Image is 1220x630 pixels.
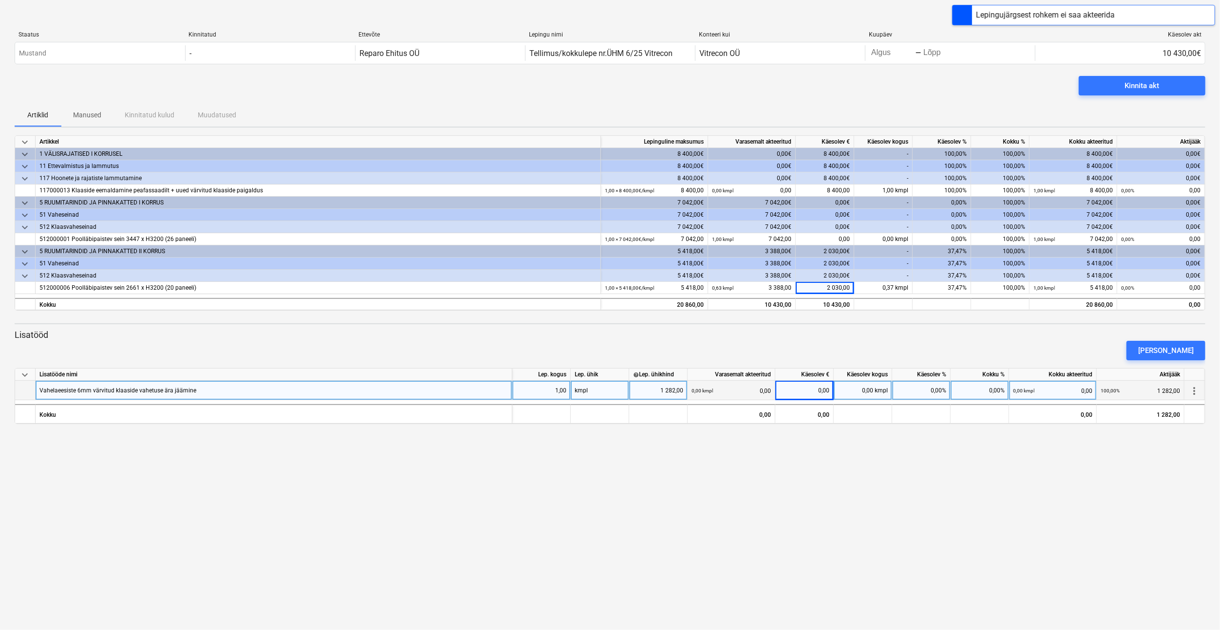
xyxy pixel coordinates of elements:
small: 0,00 kmpl [692,388,713,393]
div: 20 860,00 [605,299,704,311]
div: 0,00% [913,197,971,209]
div: 0,00€ [1117,197,1205,209]
div: 0,00% [913,233,971,245]
button: [PERSON_NAME] [1126,341,1205,360]
div: 7 042,00€ [601,209,708,221]
div: Varasemalt akteeritud [688,369,775,381]
div: Kuupäev [869,31,1031,38]
div: 100,00% [913,148,971,160]
div: 100,00% [913,172,971,185]
small: 1,00 kmpl [1033,188,1055,193]
div: 100,00% [971,270,1030,282]
div: 0,00€ [796,209,854,221]
div: Lisatööde nimi [36,369,512,381]
div: 8 400,00€ [1030,172,1117,185]
div: 0,00% [892,381,951,400]
span: keyboard_arrow_down [19,197,31,209]
div: 37,47% [913,258,971,270]
div: 5 418,00€ [601,270,708,282]
small: 100,00% [1101,388,1120,393]
div: 0,00€ [1117,270,1205,282]
div: Kokku [36,404,512,424]
div: Käesolev € [796,136,854,148]
div: 1,00 [516,381,566,400]
div: 117000013 Klaaside eemaldamine peafassaadilt + uued värvitud klaaside paigaldus [39,185,597,197]
div: 10 430,00 [712,299,791,311]
div: 0,00€ [1117,160,1205,172]
div: 512000001 Poolläbipaistev sein 3447 x H3200 (26 paneeli) [39,233,597,245]
div: 8 400,00€ [1030,148,1117,160]
div: 512 Klaasvaheseinad [39,221,597,233]
div: 5 418,00€ [1030,258,1117,270]
div: Tellimus/kokkulepe nr.ÜHM 6/25 Vitrecon [529,49,673,58]
div: Käesolev % [892,369,951,381]
div: 0,00€ [1117,221,1205,233]
div: 0,00% [913,209,971,221]
div: 0,37 kmpl [854,282,913,294]
div: 5 418,00€ [601,245,708,258]
div: 51 Vaheseinad [39,209,597,221]
div: - [854,209,913,221]
div: 100,00% [971,233,1030,245]
div: 37,47% [913,245,971,258]
div: 0,00 [688,404,775,424]
div: 0,00% [951,381,1009,400]
small: 1,00 × 7 042,00€ / kmpl [605,237,654,242]
div: 0,00€ [1117,172,1205,185]
div: Käesolev % [913,136,971,148]
div: 3 388,00 [712,282,791,294]
div: - [854,270,913,282]
small: 0,00 kmpl [1013,388,1034,393]
div: 0,00% [913,221,971,233]
div: Käesolev kogus [854,136,913,148]
div: 8 400,00 [605,185,704,197]
div: 0,00€ [1117,209,1205,221]
small: 0,00% [1121,188,1134,193]
div: Ettevõte [359,31,521,38]
div: 0,00€ [796,197,854,209]
div: 0,00€ [796,221,854,233]
div: 7 042,00€ [601,197,708,209]
div: kmpl [571,381,629,400]
p: Artiklid [26,110,50,120]
span: keyboard_arrow_down [19,209,31,221]
div: 7 042,00 [605,233,704,245]
small: 1,00 kmpl [1033,285,1055,291]
span: keyboard_arrow_down [19,369,31,381]
div: - [854,221,913,233]
div: 512000006 Poolläbipaistev sein 2661 x H3200 (20 paneeli) [39,282,597,294]
div: 0,00 [775,404,834,424]
div: 0,00 [779,381,829,400]
div: 2 030,00€ [796,270,854,282]
div: - [854,148,913,160]
div: 0,00 [1009,404,1097,424]
span: keyboard_arrow_down [19,258,31,270]
div: 7 042,00 [712,233,791,245]
div: 7 042,00€ [1030,209,1117,221]
div: 20 860,00 [1030,298,1117,310]
div: 37,47% [913,282,971,294]
div: 7 042,00€ [708,209,796,221]
div: 0,00 [1121,233,1201,245]
div: Käesolev € [775,369,834,381]
div: 0,00 kmpl [854,233,913,245]
div: 7 042,00€ [708,221,796,233]
div: Vitrecon OÜ [699,49,740,58]
div: 8 400,00€ [1030,160,1117,172]
div: Käesolev kogus [834,369,892,381]
div: - [189,49,191,58]
div: 5 418,00 [605,282,704,294]
div: 100,00% [913,160,971,172]
div: 0,00 [712,185,791,197]
div: 10 430,00€ [1035,45,1205,61]
small: 0,00% [1121,237,1134,242]
div: 100,00% [971,221,1030,233]
span: keyboard_arrow_down [19,222,31,233]
div: 0,00€ [1117,258,1205,270]
span: keyboard_arrow_down [19,161,31,172]
div: 5 RUUMITARINDID JA PINNAKATTED II KORRUS [39,245,597,258]
span: keyboard_arrow_down [19,246,31,258]
div: 3 388,00€ [708,258,796,270]
div: 11 Ettevalmistus ja lammutus [39,160,597,172]
div: 5 418,00 [1033,282,1113,294]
